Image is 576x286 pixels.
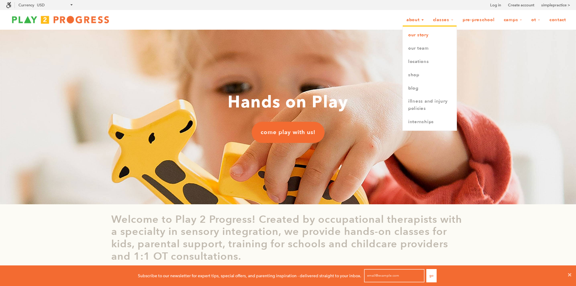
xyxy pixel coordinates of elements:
[402,14,428,26] a: About
[403,28,457,42] a: Our Story
[508,2,534,8] a: Create account
[403,95,457,115] a: Illness and Injury Policies
[403,55,457,68] a: Locations
[403,82,457,95] a: Blog
[252,122,324,143] a: come play with us!
[490,2,501,8] a: Log in
[403,42,457,55] a: Our Team
[459,14,499,26] a: Pre-Preschool
[527,14,544,26] a: OT
[541,2,570,8] a: simplepractice >
[6,14,115,26] img: Play2Progress logo
[426,269,437,282] button: Go
[364,269,425,282] input: email@example.com
[403,115,457,129] a: Internships
[429,14,457,26] a: Classes
[261,128,315,136] span: come play with us!
[18,3,34,7] label: Currency
[111,213,465,263] p: Welcome to Play 2 Progress! Created by occupational therapists with a specialty in sensory integr...
[138,272,361,279] p: Subscribe to our newsletter for expert tips, special offers, and parenting inspiration - delivere...
[500,14,526,26] a: Camps
[545,14,570,26] a: Contact
[403,68,457,82] a: Shop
